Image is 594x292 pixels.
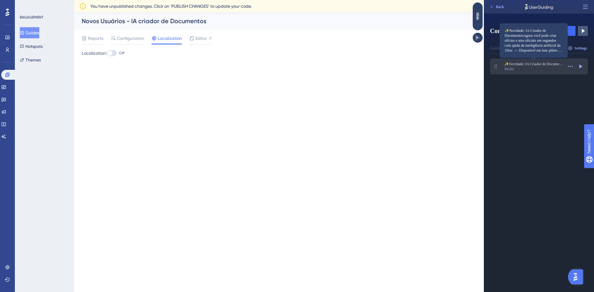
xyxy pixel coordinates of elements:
div: Localization: [82,49,587,57]
span: Allow users to interact with your page elements while the guides are active. [7,3,79,13]
span: Localization [158,35,182,42]
button: Back [2,2,23,12]
span: Configuration [117,35,144,42]
span: Convite - Demonstração Ao Vivo do IA Criador [6,27,58,35]
span: Settings [91,46,103,51]
div: ENGAGEMENT [20,15,43,20]
span: Need Help? [15,2,39,9]
button: Guides [20,27,39,38]
div: Modal [20,66,79,71]
button: Settings [83,43,104,53]
span: Editor [196,35,207,42]
span: Off [119,51,124,56]
span: Back [12,4,20,9]
div: Guide ID: [6,44,23,52]
span: Reports [88,35,103,42]
button: Hotspots [20,41,43,52]
iframe: UserGuiding AI Assistant Launcher [568,268,587,286]
span: ✨Novidade: IA Criador de DocumentosAgora você pode criar ofícios e atos oficiais em segundos com ... [20,61,79,66]
button: Themes [20,54,41,66]
div: Novos Usuários - IA criador de Documentos [82,17,480,25]
span: You have unpublished changes. Click on ‘PUBLISH CHANGES’ to update your code. [90,2,252,10]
